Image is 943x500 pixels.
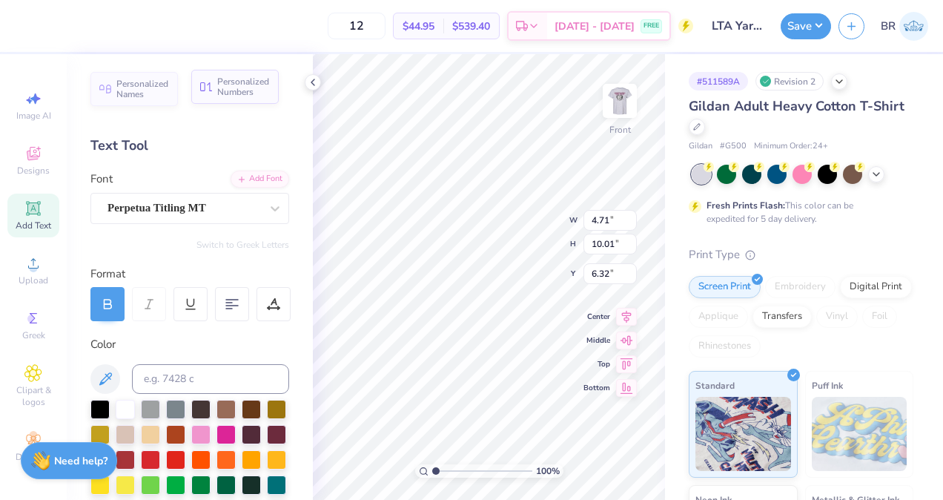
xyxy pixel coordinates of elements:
div: Front [609,123,631,136]
span: Personalized Names [116,79,169,99]
span: Personalized Numbers [217,76,270,97]
span: Clipart & logos [7,384,59,408]
span: Add Text [16,220,51,231]
span: Bottom [583,383,610,393]
div: This color can be expedited for 5 day delivery. [707,199,889,226]
div: Foil [862,306,897,328]
span: Top [583,359,610,369]
div: Format [90,266,291,283]
span: Decorate [16,451,51,463]
input: Untitled Design [701,11,773,41]
span: Upload [19,274,48,286]
span: Gildan Adult Heavy Cotton T-Shirt [689,97,904,115]
div: Add Font [231,171,289,188]
button: Switch to Greek Letters [196,239,289,251]
div: Color [90,336,289,353]
span: 100 % [536,464,560,478]
span: $539.40 [452,19,490,34]
span: Middle [583,335,610,346]
div: Screen Print [689,276,761,298]
label: Font [90,171,113,188]
span: Puff Ink [812,378,843,393]
div: Revision 2 [755,72,824,91]
span: Minimum Order: 24 + [754,140,828,153]
div: Rhinestones [689,335,761,358]
strong: Fresh Prints Flash: [707,200,785,211]
img: Front [605,86,635,116]
span: Greek [22,329,45,341]
span: # G500 [720,140,747,153]
span: Center [583,312,610,322]
div: Text Tool [90,136,289,156]
span: $44.95 [403,19,434,34]
div: # 511589A [689,72,748,91]
span: BR [881,18,896,35]
div: Transfers [752,306,812,328]
img: Brianna Ruscoe [899,12,928,41]
div: Embroidery [765,276,836,298]
input: e.g. 7428 c [132,364,289,394]
span: [DATE] - [DATE] [555,19,635,34]
span: FREE [643,21,659,31]
span: Designs [17,165,50,177]
span: Gildan [689,140,712,153]
img: Puff Ink [812,397,907,471]
a: BR [881,12,928,41]
div: Print Type [689,246,913,263]
div: Vinyl [816,306,858,328]
div: Digital Print [840,276,912,298]
span: Standard [695,378,735,393]
img: Standard [695,397,791,471]
strong: Need help? [54,454,107,468]
span: Image AI [16,110,51,122]
input: – – [328,13,386,39]
button: Save [781,13,831,39]
div: Applique [689,306,748,328]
